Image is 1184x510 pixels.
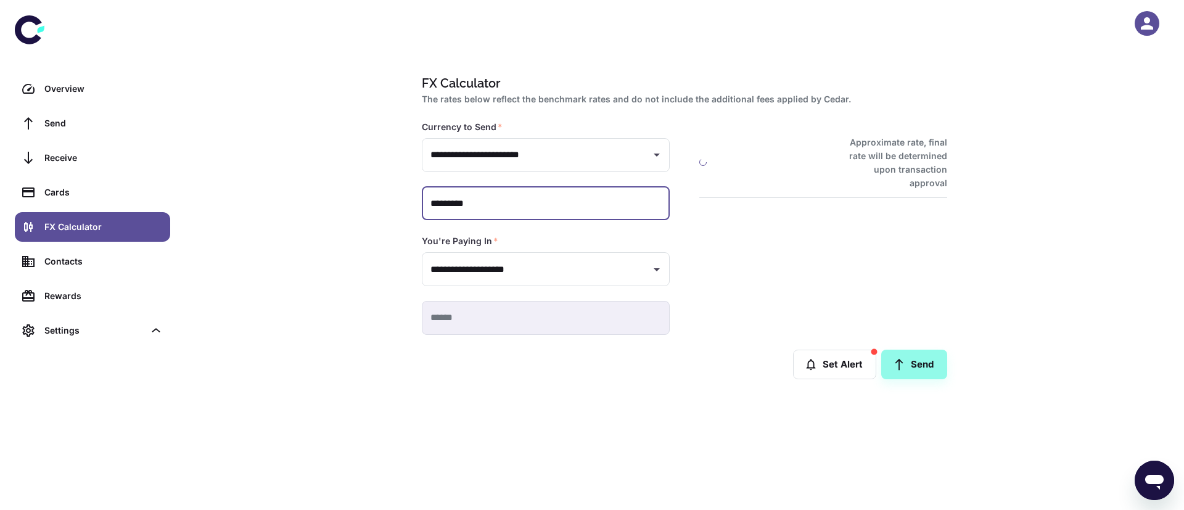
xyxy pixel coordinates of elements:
[836,136,947,190] h6: Approximate rate, final rate will be determined upon transaction approval
[44,255,163,268] div: Contacts
[422,121,503,133] label: Currency to Send
[15,316,170,345] div: Settings
[44,220,163,234] div: FX Calculator
[648,261,665,278] button: Open
[422,74,942,93] h1: FX Calculator
[15,143,170,173] a: Receive
[44,289,163,303] div: Rewards
[44,117,163,130] div: Send
[44,186,163,199] div: Cards
[422,235,498,247] label: You're Paying In
[44,151,163,165] div: Receive
[15,178,170,207] a: Cards
[793,350,876,379] button: Set Alert
[15,109,170,138] a: Send
[44,82,163,96] div: Overview
[15,247,170,276] a: Contacts
[1135,461,1174,500] iframe: Button to launch messaging window
[881,350,947,379] a: Send
[44,324,144,337] div: Settings
[15,281,170,311] a: Rewards
[648,146,665,163] button: Open
[15,212,170,242] a: FX Calculator
[15,74,170,104] a: Overview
